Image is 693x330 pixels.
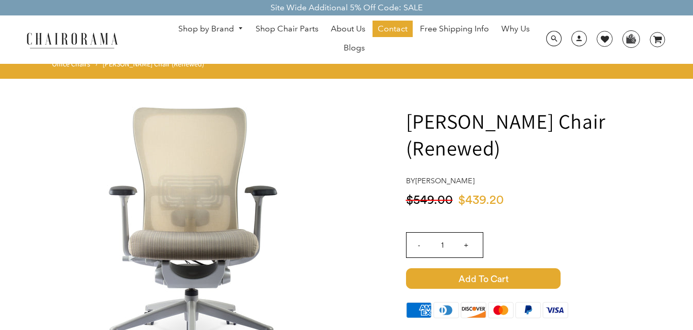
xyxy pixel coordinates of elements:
span: About Us [331,24,365,34]
a: Free Shipping Info [415,21,494,37]
a: Blogs [339,40,370,56]
a: Shop by Brand [173,21,248,37]
span: Why Us [501,24,530,34]
button: Add to Cart [406,268,682,289]
a: Shop Chair Parts [250,21,324,37]
h1: [PERSON_NAME] Chair (Renewed) [406,108,682,161]
span: Blogs [344,43,365,54]
a: Why Us [496,21,535,37]
h4: by [406,177,682,185]
nav: DesktopNavigation [167,21,540,59]
a: Zody Chair (Renewed) - chairorama [41,230,350,241]
a: [PERSON_NAME] [415,176,475,185]
span: $439.20 [458,194,504,206]
img: chairorama [21,31,124,49]
img: WhatsApp_Image_2024-07-12_at_16.23.01.webp [623,31,639,46]
a: About Us [326,21,370,37]
span: Shop Chair Parts [256,24,318,34]
span: Free Shipping Info [420,24,489,34]
a: Contact [373,21,413,37]
span: $549.00 [406,194,453,206]
input: - [407,233,431,257]
input: + [454,233,479,257]
span: Add to Cart [406,268,561,289]
span: Contact [378,24,408,34]
nav: breadcrumbs [52,59,208,74]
